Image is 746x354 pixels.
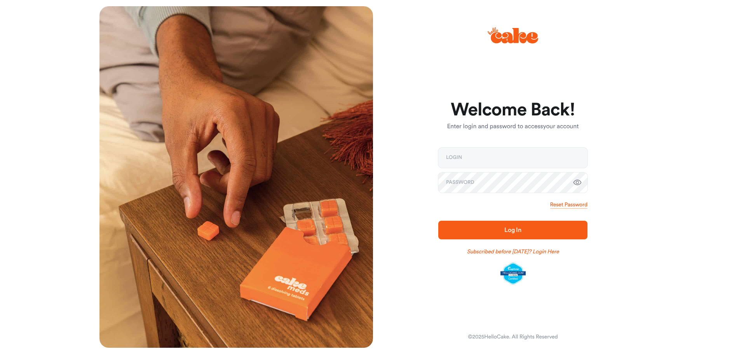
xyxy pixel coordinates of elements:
[467,248,559,256] a: Subscribed before [DATE]? Login Here
[500,263,526,284] img: legit-script-certified.png
[504,227,521,233] span: Log In
[550,201,587,209] a: Reset Password
[438,122,587,131] p: Enter login and password to access your account
[468,333,558,341] div: © 2025 HelloCake. All Rights Reserved
[438,101,587,119] h1: Welcome Back!
[438,221,587,239] button: Log In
